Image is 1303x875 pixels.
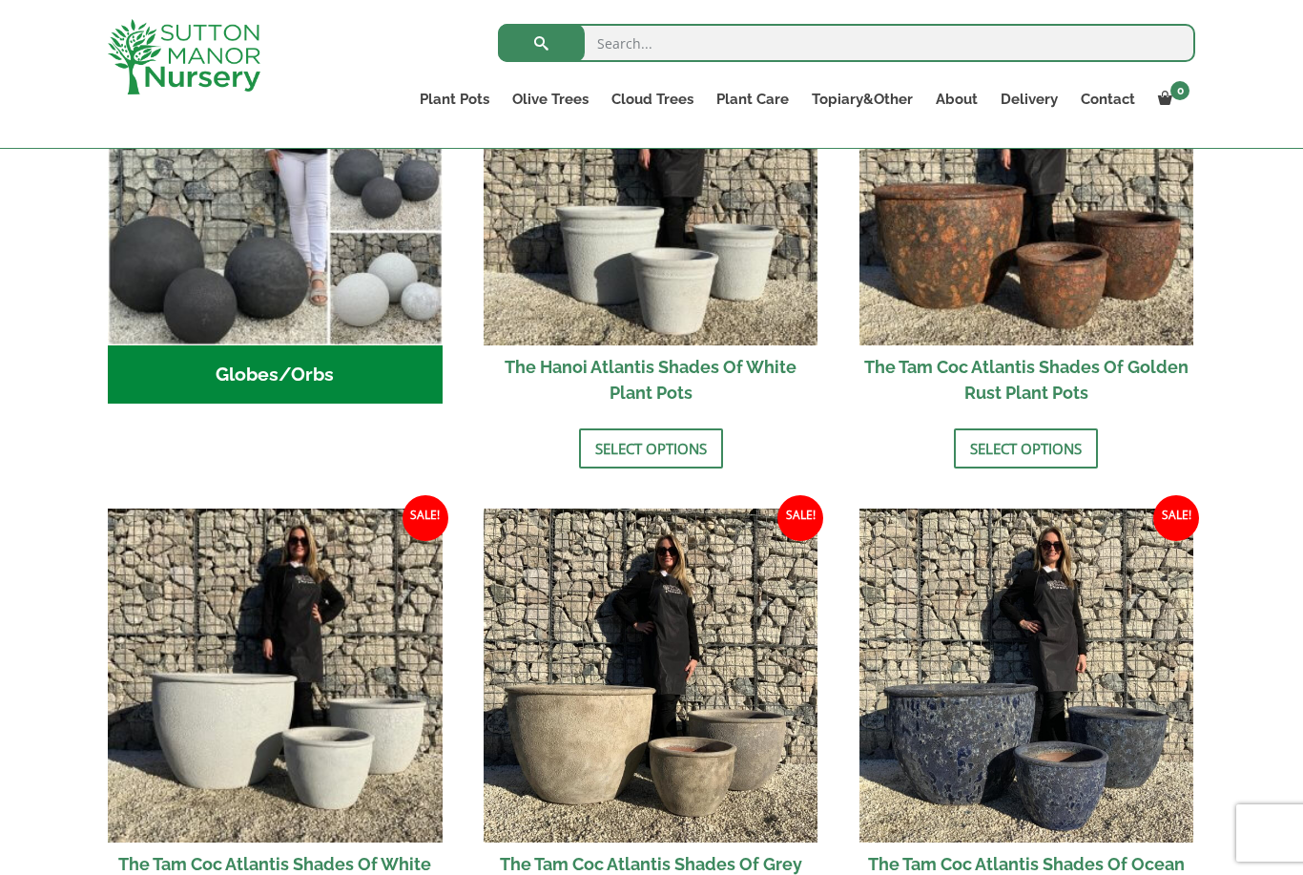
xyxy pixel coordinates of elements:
span: Sale! [1153,495,1199,541]
img: The Tam Coc Atlantis Shades Of Ocean Blue Plant Pots [859,509,1194,844]
span: Sale! [403,495,448,541]
h2: Globes/Orbs [108,345,443,405]
input: Search... [498,24,1195,62]
a: Contact [1069,86,1147,113]
img: The Hanoi Atlantis Shades Of White Plant Pots [484,10,818,345]
a: About [924,86,989,113]
a: Visit product category Globes/Orbs [108,10,443,404]
a: Plant Pots [408,86,501,113]
a: Topiary&Other [800,86,924,113]
img: The Tam Coc Atlantis Shades Of Golden Rust Plant Pots [859,10,1194,345]
a: Delivery [989,86,1069,113]
a: Plant Care [705,86,800,113]
span: Sale! [777,495,823,541]
a: Select options for “The Hanoi Atlantis Shades Of White Plant Pots” [579,428,723,469]
a: Select options for “The Tam Coc Atlantis Shades Of Golden Rust Plant Pots” [954,428,1098,469]
a: Sale! The Tam Coc Atlantis Shades Of Golden Rust Plant Pots [859,10,1194,414]
img: Globes/Orbs [108,10,443,345]
img: The Tam Coc Atlantis Shades Of White Plant Pots [108,509,443,844]
a: Cloud Trees [600,86,705,113]
h2: The Hanoi Atlantis Shades Of White Plant Pots [484,345,818,414]
img: logo [108,19,260,94]
a: Olive Trees [501,86,600,113]
img: The Tam Coc Atlantis Shades Of Grey Plant Pots [484,509,818,844]
a: Sale! The Hanoi Atlantis Shades Of White Plant Pots [484,10,818,414]
a: 0 [1147,86,1195,113]
h2: The Tam Coc Atlantis Shades Of Golden Rust Plant Pots [859,345,1194,414]
span: 0 [1170,81,1189,100]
